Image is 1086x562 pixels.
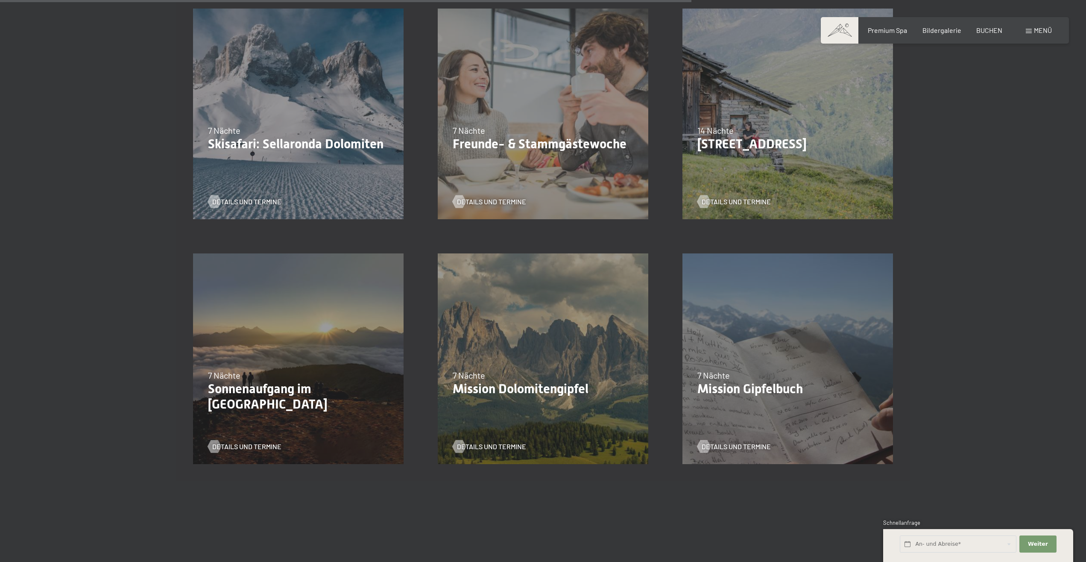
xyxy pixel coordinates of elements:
[208,370,240,380] span: 7 Nächte
[1019,536,1056,553] button: Weiter
[702,197,771,206] span: Details und Termine
[697,197,771,206] a: Details und Termine
[208,125,240,135] span: 7 Nächte
[922,26,961,34] a: Bildergalerie
[457,442,526,451] span: Details und Termine
[453,136,633,152] p: Freunde- & Stammgästewoche
[702,442,771,451] span: Details und Termine
[976,26,1002,34] a: BUCHEN
[868,26,907,34] a: Premium Spa
[697,370,730,380] span: 7 Nächte
[208,197,281,206] a: Details und Termine
[457,197,526,206] span: Details und Termine
[697,381,878,397] p: Mission Gipfelbuch
[212,442,281,451] span: Details und Termine
[208,136,389,152] p: Skisafari: Sellaronda Dolomiten
[1028,540,1048,548] span: Weiter
[697,125,734,135] span: 14 Nächte
[697,136,878,152] p: [STREET_ADDRESS]
[883,519,920,526] span: Schnellanfrage
[208,381,389,412] p: Sonnenaufgang im [GEOGRAPHIC_DATA]
[453,125,485,135] span: 7 Nächte
[1034,26,1052,34] span: Menü
[453,381,633,397] p: Mission Dolomitengipfel
[208,442,281,451] a: Details und Termine
[697,442,771,451] a: Details und Termine
[453,370,485,380] span: 7 Nächte
[212,197,281,206] span: Details und Termine
[453,197,526,206] a: Details und Termine
[453,442,526,451] a: Details und Termine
